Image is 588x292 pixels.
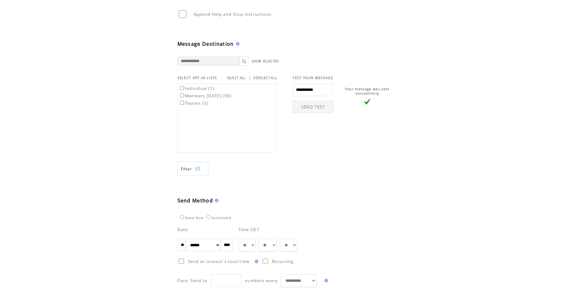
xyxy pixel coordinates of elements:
[205,216,231,220] label: Scheduled
[364,99,370,105] img: vLarge.png
[179,93,232,99] label: Members [DATE] (90)
[272,259,293,264] span: Recurring
[253,260,258,263] img: help.gif
[180,101,184,105] input: Testers (3)
[180,93,184,97] input: Members [DATE] (90)
[194,11,272,17] span: Append Help and Stop instructions
[177,197,213,204] span: Send Method
[177,76,217,80] span: SELECT OPT-IN LISTS
[253,76,277,80] a: DESELECT ALL
[177,40,234,47] span: Message Destination
[179,100,209,106] label: Testers (3)
[252,59,279,63] a: SHOW SELECTED
[213,199,219,202] img: help.gif
[234,42,240,46] img: help.gif
[181,166,192,171] span: Show filters
[293,76,333,80] span: TEST YOUR MESSAGE
[178,216,204,220] label: Send Now
[323,279,328,282] img: help.gif
[248,75,251,81] span: |
[180,215,184,219] input: Send Now
[195,162,201,176] img: filters.png
[227,76,246,80] a: SELECT ALL
[293,101,333,113] a: SEND TEST
[177,227,188,232] span: Date
[177,162,208,176] a: Filter
[239,227,260,232] span: Time CDT
[179,86,215,91] label: Individual (1)
[345,87,390,95] span: Your message was sent successfully
[180,86,184,90] input: Individual (1)
[245,278,278,283] span: numbers every
[177,278,208,283] span: Pace: Send to
[206,215,211,219] input: Scheduled
[188,259,250,264] span: Send at contact`s local time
